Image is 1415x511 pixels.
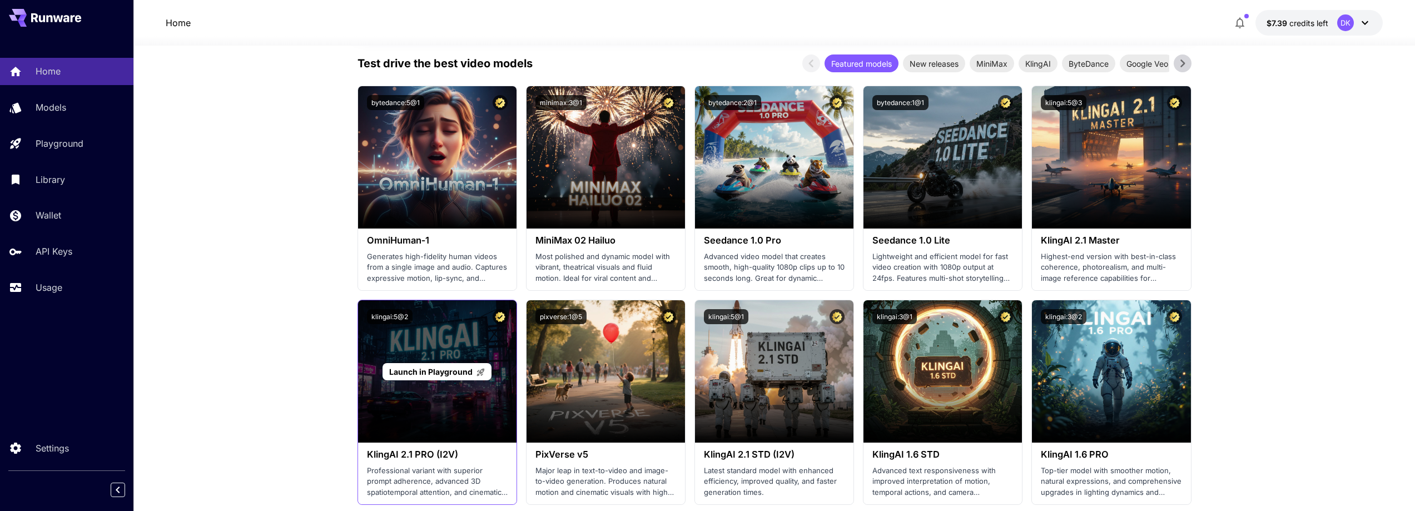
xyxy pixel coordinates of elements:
[1120,54,1175,72] div: Google Veo
[903,58,965,70] span: New releases
[704,309,748,324] button: klingai:5@1
[1120,58,1175,70] span: Google Veo
[166,16,191,29] a: Home
[1167,309,1182,324] button: Certified Model – Vetted for best performance and includes a commercial license.
[1062,58,1115,70] span: ByteDance
[36,209,61,222] p: Wallet
[872,449,1013,460] h3: KlingAI 1.6 STD
[825,54,898,72] div: Featured models
[36,101,66,114] p: Models
[872,235,1013,246] h3: Seedance 1.0 Lite
[367,95,424,110] button: bytedance:5@1
[36,65,61,78] p: Home
[383,363,491,380] a: Launch in Playground
[1041,309,1086,324] button: klingai:3@2
[535,309,587,324] button: pixverse:1@5
[166,16,191,29] nav: breadcrumb
[1032,86,1190,229] img: alt
[367,449,508,460] h3: KlingAI 2.1 PRO (I2V)
[367,465,508,498] p: Professional variant with superior prompt adherence, advanced 3D spatiotemporal attention, and ci...
[1267,18,1289,28] span: $7.39
[661,95,676,110] button: Certified Model – Vetted for best performance and includes a commercial license.
[527,86,685,229] img: alt
[1041,449,1181,460] h3: KlingAI 1.6 PRO
[661,309,676,324] button: Certified Model – Vetted for best performance and includes a commercial license.
[36,281,62,294] p: Usage
[830,95,845,110] button: Certified Model – Vetted for best performance and includes a commercial license.
[1167,95,1182,110] button: Certified Model – Vetted for best performance and includes a commercial license.
[1041,465,1181,498] p: Top-tier model with smoother motion, natural expressions, and comprehensive upgrades in lighting ...
[493,95,508,110] button: Certified Model – Vetted for best performance and includes a commercial license.
[704,235,845,246] h3: Seedance 1.0 Pro
[36,137,83,150] p: Playground
[998,309,1013,324] button: Certified Model – Vetted for best performance and includes a commercial license.
[872,465,1013,498] p: Advanced text responsiveness with improved interpretation of motion, temporal actions, and camera...
[1267,17,1328,29] div: $7.39398
[872,95,929,110] button: bytedance:1@1
[830,309,845,324] button: Certified Model – Vetted for best performance and includes a commercial license.
[119,480,133,500] div: Collapse sidebar
[535,465,676,498] p: Major leap in text-to-video and image-to-video generation. Produces natural motion and cinematic ...
[695,86,853,229] img: alt
[36,173,65,186] p: Library
[863,300,1022,443] img: alt
[358,86,517,229] img: alt
[535,235,676,246] h3: MiniMax 02 Hailuo
[527,300,685,443] img: alt
[970,54,1014,72] div: MiniMax
[358,55,533,72] p: Test drive the best video models
[1062,54,1115,72] div: ByteDance
[1032,300,1190,443] img: alt
[903,54,965,72] div: New releases
[367,309,413,324] button: klingai:5@2
[36,441,69,455] p: Settings
[1337,14,1354,31] div: DK
[998,95,1013,110] button: Certified Model – Vetted for best performance and includes a commercial license.
[825,58,898,70] span: Featured models
[1289,18,1328,28] span: credits left
[1041,95,1086,110] button: klingai:5@3
[1255,10,1383,36] button: $7.39398DK
[535,449,676,460] h3: PixVerse v5
[970,58,1014,70] span: MiniMax
[389,367,473,376] span: Launch in Playground
[1041,251,1181,284] p: Highest-end version with best-in-class coherence, photorealism, and multi-image reference capabil...
[872,309,917,324] button: klingai:3@1
[535,95,587,110] button: minimax:3@1
[863,86,1022,229] img: alt
[1041,235,1181,246] h3: KlingAI 2.1 Master
[1019,58,1057,70] span: KlingAI
[493,309,508,324] button: Certified Model – Vetted for best performance and includes a commercial license.
[872,251,1013,284] p: Lightweight and efficient model for fast video creation with 1080p output at 24fps. Features mult...
[535,251,676,284] p: Most polished and dynamic model with vibrant, theatrical visuals and fluid motion. Ideal for vira...
[367,235,508,246] h3: OmniHuman‑1
[36,245,72,258] p: API Keys
[367,251,508,284] p: Generates high-fidelity human videos from a single image and audio. Captures expressive motion, l...
[704,251,845,284] p: Advanced video model that creates smooth, high-quality 1080p clips up to 10 seconds long. Great f...
[704,465,845,498] p: Latest standard model with enhanced efficiency, improved quality, and faster generation times.
[704,95,761,110] button: bytedance:2@1
[1019,54,1057,72] div: KlingAI
[704,449,845,460] h3: KlingAI 2.1 STD (I2V)
[111,483,125,497] button: Collapse sidebar
[695,300,853,443] img: alt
